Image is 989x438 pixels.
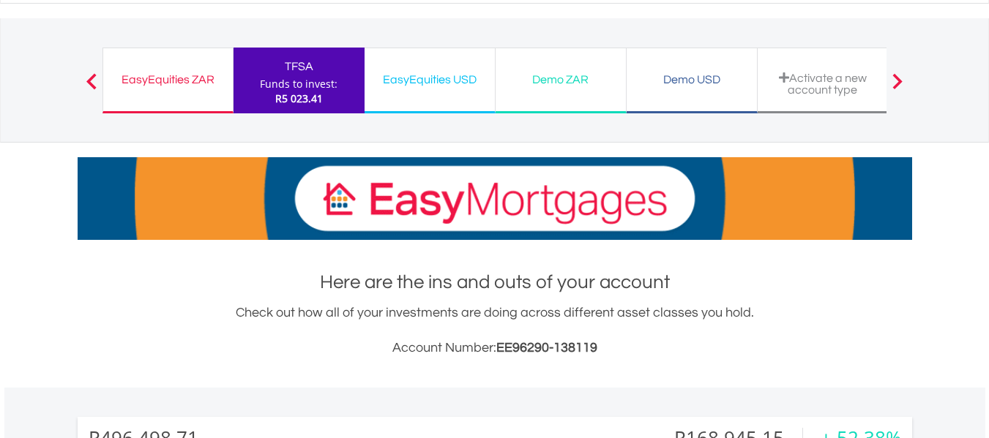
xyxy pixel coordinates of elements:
[78,303,912,358] div: Check out how all of your investments are doing across different asset classes you hold.
[242,56,356,77] div: TFSA
[78,157,912,240] img: EasyMortage Promotion Banner
[78,269,912,295] h1: Here are the ins and outs of your account
[635,69,748,90] div: Demo USD
[496,341,597,355] span: EE96290-138119
[373,69,486,90] div: EasyEquities USD
[112,69,224,90] div: EasyEquities ZAR
[766,72,879,96] div: Activate a new account type
[275,91,323,105] span: R5 023.41
[504,69,617,90] div: Demo ZAR
[78,338,912,358] h3: Account Number:
[260,77,337,91] div: Funds to invest:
